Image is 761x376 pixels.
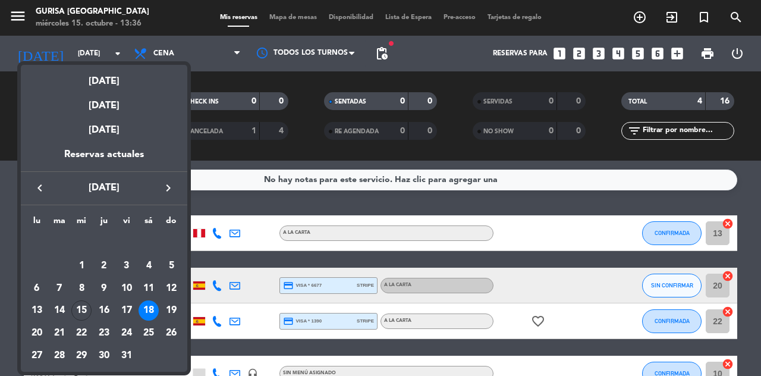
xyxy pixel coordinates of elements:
td: 4 de octubre de 2025 [138,255,161,277]
td: 21 de octubre de 2025 [48,322,71,344]
div: [DATE] [21,114,187,147]
td: 5 de octubre de 2025 [160,255,183,277]
div: 16 [94,300,114,321]
th: jueves [93,214,115,233]
td: 23 de octubre de 2025 [93,322,115,344]
td: 2 de octubre de 2025 [93,255,115,277]
div: 12 [161,278,181,299]
div: 31 [117,346,137,366]
th: sábado [138,214,161,233]
div: 9 [94,278,114,299]
td: 27 de octubre de 2025 [26,344,48,367]
div: 17 [117,300,137,321]
td: 22 de octubre de 2025 [70,322,93,344]
div: 3 [117,256,137,276]
div: 4 [139,256,159,276]
td: 15 de octubre de 2025 [70,299,93,322]
div: 8 [71,278,92,299]
button: keyboard_arrow_left [29,180,51,196]
div: 29 [71,346,92,366]
td: 31 de octubre de 2025 [115,344,138,367]
div: 20 [27,323,47,343]
div: 25 [139,323,159,343]
div: 24 [117,323,137,343]
div: 13 [27,300,47,321]
div: 2 [94,256,114,276]
td: 6 de octubre de 2025 [26,277,48,300]
td: 3 de octubre de 2025 [115,255,138,277]
div: 26 [161,323,181,343]
td: 20 de octubre de 2025 [26,322,48,344]
div: 28 [49,346,70,366]
td: 24 de octubre de 2025 [115,322,138,344]
div: 6 [27,278,47,299]
td: 30 de octubre de 2025 [93,344,115,367]
td: 29 de octubre de 2025 [70,344,93,367]
td: 18 de octubre de 2025 [138,299,161,322]
td: 14 de octubre de 2025 [48,299,71,322]
td: 17 de octubre de 2025 [115,299,138,322]
div: [DATE] [21,65,187,89]
td: 13 de octubre de 2025 [26,299,48,322]
td: 19 de octubre de 2025 [160,299,183,322]
td: 11 de octubre de 2025 [138,277,161,300]
div: 1 [71,256,92,276]
button: keyboard_arrow_right [158,180,179,196]
div: Reservas actuales [21,147,187,171]
td: 7 de octubre de 2025 [48,277,71,300]
div: 11 [139,278,159,299]
div: 27 [27,346,47,366]
th: viernes [115,214,138,233]
i: keyboard_arrow_right [161,181,175,195]
td: 16 de octubre de 2025 [93,299,115,322]
th: domingo [160,214,183,233]
td: 25 de octubre de 2025 [138,322,161,344]
div: 10 [117,278,137,299]
td: 26 de octubre de 2025 [160,322,183,344]
div: 18 [139,300,159,321]
div: 5 [161,256,181,276]
td: 28 de octubre de 2025 [48,344,71,367]
th: martes [48,214,71,233]
div: 23 [94,323,114,343]
div: 22 [71,323,92,343]
td: OCT. [26,232,183,255]
div: 30 [94,346,114,366]
span: [DATE] [51,180,158,196]
div: 7 [49,278,70,299]
th: lunes [26,214,48,233]
td: 1 de octubre de 2025 [70,255,93,277]
td: 12 de octubre de 2025 [160,277,183,300]
div: 15 [71,300,92,321]
td: 10 de octubre de 2025 [115,277,138,300]
td: 8 de octubre de 2025 [70,277,93,300]
i: keyboard_arrow_left [33,181,47,195]
td: 9 de octubre de 2025 [93,277,115,300]
th: miércoles [70,214,93,233]
div: 19 [161,300,181,321]
div: 21 [49,323,70,343]
div: 14 [49,300,70,321]
div: [DATE] [21,89,187,114]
